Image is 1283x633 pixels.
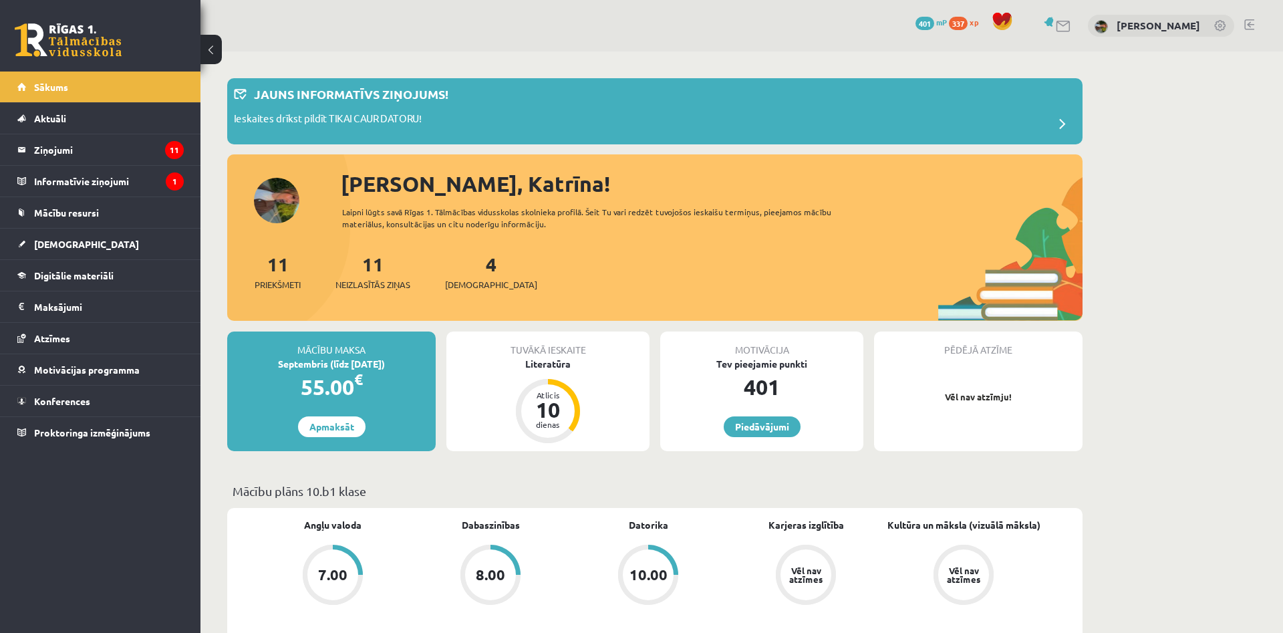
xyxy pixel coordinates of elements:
[445,278,537,291] span: [DEMOGRAPHIC_DATA]
[34,134,184,165] legend: Ziņojumi
[945,566,982,584] div: Vēl nav atzīmes
[17,323,184,354] a: Atzīmes
[34,291,184,322] legend: Maksājumi
[874,332,1083,357] div: Pēdējā atzīme
[304,518,362,532] a: Angļu valoda
[234,85,1076,138] a: Jauns informatīvs ziņojums! Ieskaites drīkst pildīt TIKAI CAUR DATORU!
[446,357,650,371] div: Literatūra
[476,567,505,582] div: 8.00
[17,134,184,165] a: Ziņojumi11
[660,371,863,403] div: 401
[787,566,825,584] div: Vēl nav atzīmes
[528,399,568,420] div: 10
[936,17,947,27] span: mP
[227,357,436,371] div: Septembris (līdz [DATE])
[949,17,968,30] span: 337
[446,332,650,357] div: Tuvākā ieskaite
[34,166,184,197] legend: Informatīvie ziņojumi
[255,278,301,291] span: Priekšmeti
[660,332,863,357] div: Motivācija
[17,417,184,448] a: Proktoringa izmēģinājums
[462,518,520,532] a: Dabaszinības
[412,545,569,608] a: 8.00
[34,81,68,93] span: Sākums
[629,567,668,582] div: 10.00
[166,172,184,191] i: 1
[318,567,347,582] div: 7.00
[34,238,139,250] span: [DEMOGRAPHIC_DATA]
[446,357,650,445] a: Literatūra Atlicis 10 dienas
[17,197,184,228] a: Mācību resursi
[335,278,410,291] span: Neizlasītās ziņas
[34,207,99,219] span: Mācību resursi
[354,370,363,389] span: €
[727,545,885,608] a: Vēl nav atzīmes
[970,17,978,27] span: xp
[881,390,1076,404] p: Vēl nav atzīmju!
[528,420,568,428] div: dienas
[949,17,985,27] a: 337 xp
[15,23,122,57] a: Rīgas 1. Tālmācības vidusskola
[1117,19,1200,32] a: [PERSON_NAME]
[254,85,448,103] p: Jauns informatīvs ziņojums!
[234,111,422,130] p: Ieskaites drīkst pildīt TIKAI CAUR DATORU!
[34,112,66,124] span: Aktuāli
[768,518,844,532] a: Karjeras izglītība
[34,395,90,407] span: Konferences
[17,386,184,416] a: Konferences
[885,545,1042,608] a: Vēl nav atzīmes
[17,166,184,197] a: Informatīvie ziņojumi1
[887,518,1040,532] a: Kultūra un māksla (vizuālā māksla)
[915,17,947,27] a: 401 mP
[165,141,184,159] i: 11
[335,252,410,291] a: 11Neizlasītās ziņas
[724,416,801,437] a: Piedāvājumi
[17,229,184,259] a: [DEMOGRAPHIC_DATA]
[17,72,184,102] a: Sākums
[569,545,727,608] a: 10.00
[528,391,568,399] div: Atlicis
[341,168,1083,200] div: [PERSON_NAME], Katrīna!
[298,416,366,437] a: Apmaksāt
[17,103,184,134] a: Aktuāli
[17,291,184,322] a: Maksājumi
[233,482,1077,500] p: Mācību plāns 10.b1 klase
[17,354,184,385] a: Motivācijas programma
[255,252,301,291] a: 11Priekšmeti
[34,269,114,281] span: Digitālie materiāli
[915,17,934,30] span: 401
[445,252,537,291] a: 4[DEMOGRAPHIC_DATA]
[629,518,668,532] a: Datorika
[227,371,436,403] div: 55.00
[254,545,412,608] a: 7.00
[17,260,184,291] a: Digitālie materiāli
[1095,20,1108,33] img: Katrīna Grieziņa
[342,206,855,230] div: Laipni lūgts savā Rīgas 1. Tālmācības vidusskolas skolnieka profilā. Šeit Tu vari redzēt tuvojošo...
[34,426,150,438] span: Proktoringa izmēģinājums
[34,332,70,344] span: Atzīmes
[227,332,436,357] div: Mācību maksa
[660,357,863,371] div: Tev pieejamie punkti
[34,364,140,376] span: Motivācijas programma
